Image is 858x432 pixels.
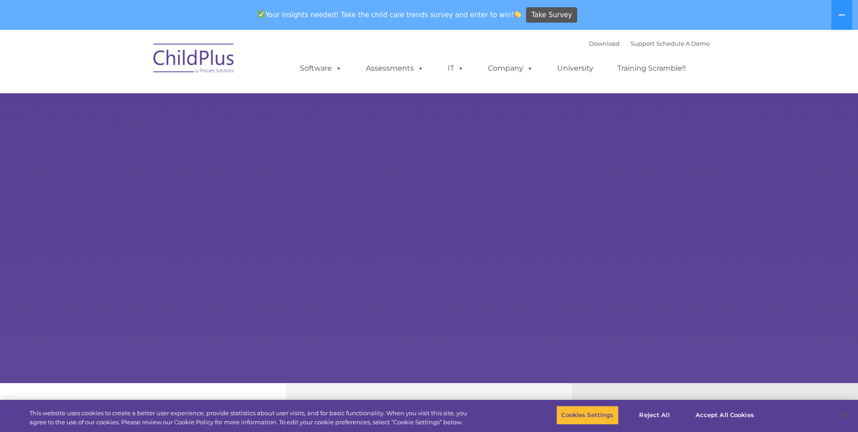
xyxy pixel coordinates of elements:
a: Company [479,59,542,77]
span: Take Survey [531,7,572,23]
button: Cookies Settings [556,406,618,425]
button: Close [834,405,853,425]
a: IT [439,59,473,77]
img: 👏 [514,11,521,18]
img: ChildPlus by Procare Solutions [149,37,239,82]
a: Software [291,59,351,77]
span: Your insights needed! Take the child care trends survey and enter to win! [254,6,525,24]
a: Download [589,40,620,47]
a: Training Scramble!! [608,59,695,77]
a: Schedule A Demo [656,40,710,47]
button: Accept All Cookies [691,406,759,425]
span: Phone number [126,97,164,104]
a: Take Survey [526,7,577,23]
a: Support [630,40,654,47]
button: Reject All [626,406,683,425]
img: ✅ [258,11,265,18]
a: University [548,59,602,77]
font: | [589,40,710,47]
div: This website uses cookies to create a better user experience, provide statistics about user visit... [29,409,472,427]
a: Assessments [357,59,433,77]
span: Last name [126,60,153,67]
